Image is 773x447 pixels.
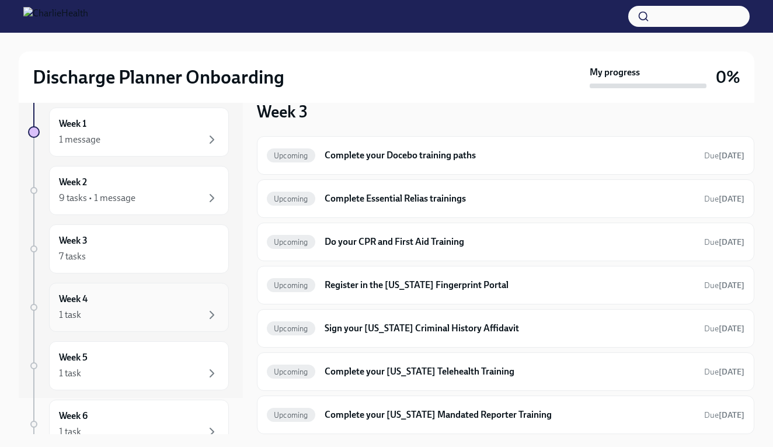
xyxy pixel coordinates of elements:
[59,176,87,189] h6: Week 2
[33,65,284,89] h2: Discharge Planner Onboarding
[267,362,744,381] a: UpcomingComplete your [US_STATE] Telehealth TrainingDue[DATE]
[267,324,315,333] span: Upcoming
[267,276,744,294] a: UpcomingRegister in the [US_STATE] Fingerprint PortalDue[DATE]
[704,410,744,420] span: Due
[704,324,744,334] span: Due
[267,189,744,208] a: UpcomingComplete Essential Relias trainingsDue[DATE]
[59,293,88,306] h6: Week 4
[267,368,315,376] span: Upcoming
[59,234,88,247] h6: Week 3
[704,280,744,291] span: September 1st, 2025 09:00
[59,192,135,205] div: 9 tasks • 1 message
[267,233,744,251] a: UpcomingDo your CPR and First Aid TrainingDue[DATE]
[719,237,744,247] strong: [DATE]
[716,67,740,88] h3: 0%
[267,281,315,290] span: Upcoming
[325,408,695,421] h6: Complete your [US_STATE] Mandated Reporter Training
[28,108,229,157] a: Week 11 message
[59,309,81,321] div: 1 task
[704,323,744,334] span: September 1st, 2025 09:00
[267,406,744,424] a: UpcomingComplete your [US_STATE] Mandated Reporter TrainingDue[DATE]
[704,410,744,421] span: September 1st, 2025 09:00
[59,117,86,130] h6: Week 1
[28,341,229,390] a: Week 51 task
[590,66,640,79] strong: My progress
[325,149,695,162] h6: Complete your Docebo training paths
[325,322,695,335] h6: Sign your [US_STATE] Criminal History Affidavit
[267,195,315,203] span: Upcoming
[59,250,86,263] div: 7 tasks
[704,150,744,161] span: September 1st, 2025 09:00
[267,411,315,420] span: Upcoming
[704,193,744,205] span: September 1st, 2025 09:00
[267,238,315,247] span: Upcoming
[719,280,744,290] strong: [DATE]
[28,166,229,215] a: Week 29 tasks • 1 message
[23,7,88,26] img: CharlieHealth
[267,146,744,165] a: UpcomingComplete your Docebo training pathsDue[DATE]
[704,151,744,161] span: Due
[704,194,744,204] span: Due
[59,351,88,364] h6: Week 5
[704,367,744,377] span: Due
[719,367,744,377] strong: [DATE]
[704,280,744,290] span: Due
[325,235,695,248] h6: Do your CPR and First Aid Training
[59,133,100,146] div: 1 message
[719,151,744,161] strong: [DATE]
[325,279,695,292] h6: Register in the [US_STATE] Fingerprint Portal
[325,365,695,378] h6: Complete your [US_STATE] Telehealth Training
[59,410,88,422] h6: Week 6
[28,283,229,332] a: Week 41 task
[267,151,315,160] span: Upcoming
[59,425,81,438] div: 1 task
[719,324,744,334] strong: [DATE]
[704,237,744,248] span: September 1st, 2025 09:00
[267,319,744,338] a: UpcomingSign your [US_STATE] Criminal History AffidavitDue[DATE]
[719,410,744,420] strong: [DATE]
[719,194,744,204] strong: [DATE]
[325,192,695,205] h6: Complete Essential Relias trainings
[59,367,81,380] div: 1 task
[704,366,744,377] span: September 1st, 2025 09:00
[28,224,229,273] a: Week 37 tasks
[704,237,744,247] span: Due
[257,101,308,122] h3: Week 3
